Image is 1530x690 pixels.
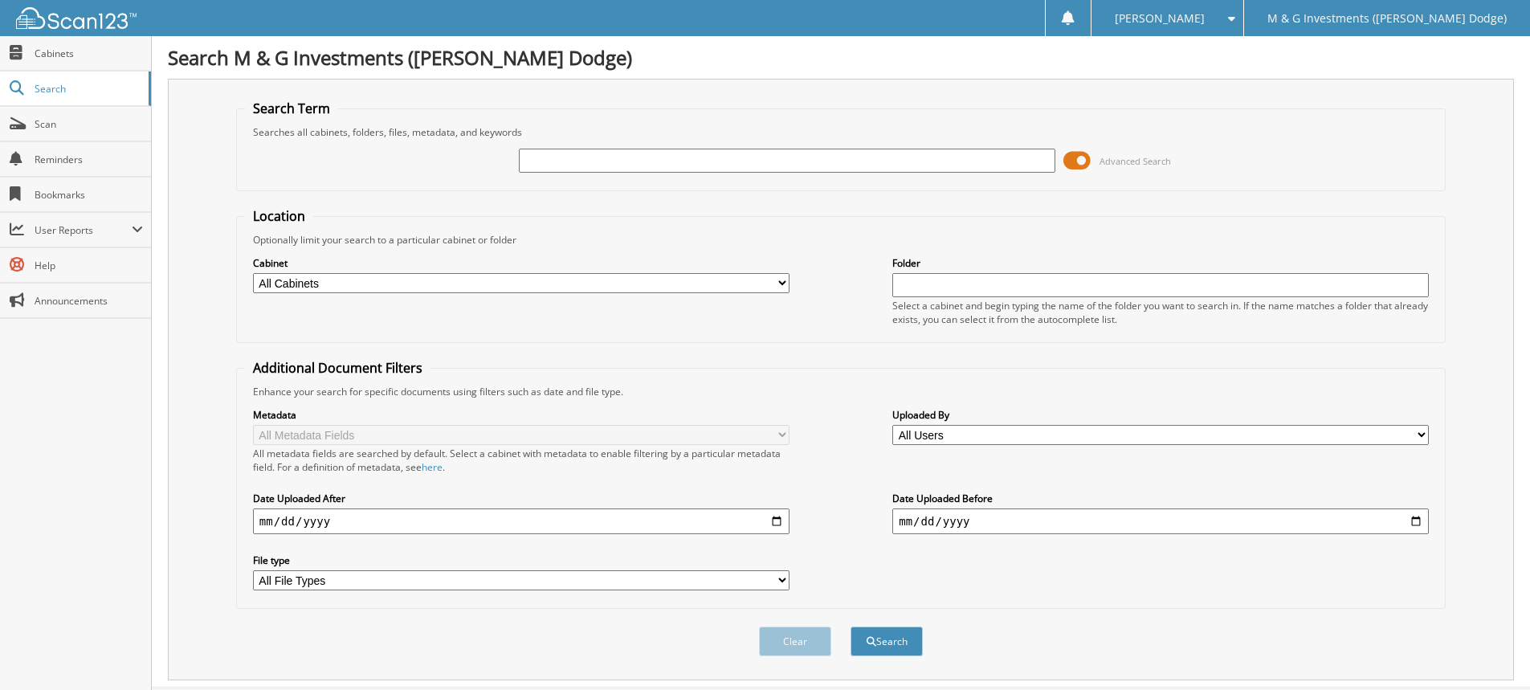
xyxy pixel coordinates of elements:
iframe: Chat Widget [1450,613,1530,690]
label: Date Uploaded After [253,492,789,505]
button: Clear [759,627,831,656]
legend: Additional Document Filters [245,359,430,377]
span: [PERSON_NAME] [1115,14,1205,23]
span: User Reports [35,223,132,237]
legend: Location [245,207,313,225]
a: here [422,460,443,474]
div: Select a cabinet and begin typing the name of the folder you want to search in. If the name match... [892,299,1429,326]
span: Scan [35,117,143,131]
span: Bookmarks [35,188,143,202]
h1: Search M & G Investments ([PERSON_NAME] Dodge) [168,44,1514,71]
div: Enhance your search for specific documents using filters such as date and file type. [245,385,1437,398]
span: Advanced Search [1100,155,1171,167]
span: Announcements [35,294,143,308]
span: Help [35,259,143,272]
input: end [892,508,1429,534]
span: Reminders [35,153,143,166]
button: Search [851,627,923,656]
label: Metadata [253,408,789,422]
label: Date Uploaded Before [892,492,1429,505]
input: start [253,508,789,534]
span: Search [35,82,141,96]
label: Cabinet [253,256,789,270]
div: All metadata fields are searched by default. Select a cabinet with metadata to enable filtering b... [253,447,789,474]
span: Cabinets [35,47,143,60]
legend: Search Term [245,100,338,117]
span: M & G Investments ([PERSON_NAME] Dodge) [1267,14,1507,23]
label: Uploaded By [892,408,1429,422]
div: Optionally limit your search to a particular cabinet or folder [245,233,1437,247]
div: Searches all cabinets, folders, files, metadata, and keywords [245,125,1437,139]
img: scan123-logo-white.svg [16,7,137,29]
label: File type [253,553,789,567]
label: Folder [892,256,1429,270]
